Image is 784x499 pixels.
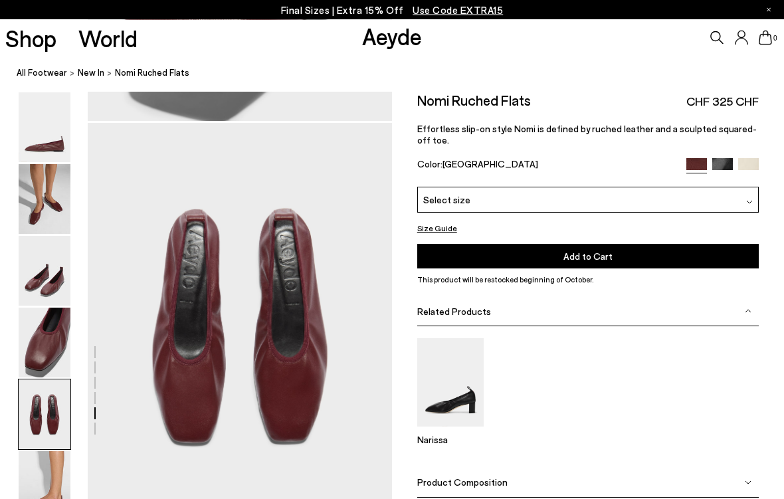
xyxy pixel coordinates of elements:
img: svg%3E [745,308,751,315]
a: Aeyde [362,22,422,50]
a: 0 [759,31,772,45]
span: Navigate to /collections/ss25-final-sizes [413,4,503,16]
p: This product will be restocked beginning of October. [417,274,759,286]
img: Nomi Ruched Flats - Image 3 [19,237,70,306]
a: World [78,27,138,50]
img: Narissa Ruched Pumps [417,339,484,427]
div: Color: [417,159,676,174]
img: Nomi Ruched Flats - Image 2 [19,165,70,235]
span: 0 [772,35,779,42]
span: Select size [423,193,470,207]
img: svg%3E [746,199,753,206]
a: Narissa Ruched Pumps Narissa [417,418,484,446]
img: svg%3E [745,480,751,486]
span: Related Products [417,306,491,318]
span: CHF 325 CHF [686,94,759,110]
p: Narissa [417,435,484,446]
button: Add to Cart [417,245,759,269]
span: New In [78,68,104,78]
img: Nomi Ruched Flats - Image 1 [19,93,70,163]
span: Product Composition [417,477,508,488]
a: New In [78,66,104,80]
p: Final Sizes | Extra 15% Off [281,2,504,19]
nav: breadcrumb [17,56,784,92]
button: Size Guide [417,221,457,237]
a: All Footwear [17,66,67,80]
span: Nomi Ruched Flats [115,66,189,80]
p: Effortless slip-on style Nomi is defined by ruched leather and a sculpted squared-off toe. [417,124,759,146]
h2: Nomi Ruched Flats [417,92,531,109]
a: Shop [5,27,56,50]
span: Add to Cart [563,251,613,262]
img: Nomi Ruched Flats - Image 4 [19,308,70,378]
span: [GEOGRAPHIC_DATA] [442,159,538,170]
img: Nomi Ruched Flats - Image 5 [19,380,70,450]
